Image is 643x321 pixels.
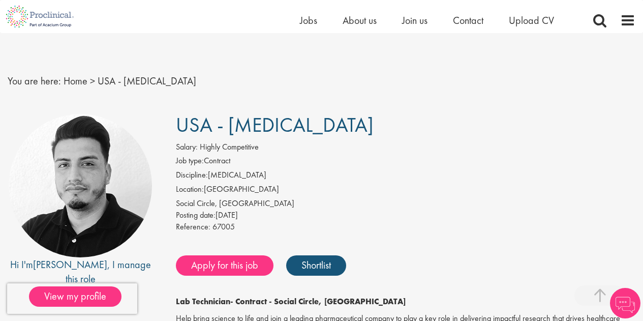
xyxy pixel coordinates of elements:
[343,14,377,27] a: About us
[176,184,204,195] label: Location:
[212,221,235,232] span: 67005
[176,169,208,181] label: Discipline:
[7,283,137,314] iframe: reCAPTCHA
[509,14,554,27] a: Upload CV
[176,141,198,153] label: Salary:
[176,296,230,307] strong: Lab Technician
[176,112,374,138] span: USA - [MEDICAL_DATA]
[176,198,635,210] div: Social Circle, [GEOGRAPHIC_DATA]
[176,255,273,276] a: Apply for this job
[176,184,635,198] li: [GEOGRAPHIC_DATA]
[286,255,346,276] a: Shortlist
[230,296,406,307] strong: - Contract - Social Circle, [GEOGRAPHIC_DATA]
[402,14,427,27] a: Join us
[98,74,196,87] span: USA - [MEDICAL_DATA]
[90,74,95,87] span: >
[9,114,152,257] img: imeage of recruiter Anderson Maldonado
[64,74,87,87] a: breadcrumb link
[453,14,483,27] a: Contact
[610,288,640,318] img: Chatbot
[8,257,153,286] div: Hi I'm , I manage this role
[33,258,107,271] a: [PERSON_NAME]
[176,210,216,220] span: Posting date:
[300,14,317,27] a: Jobs
[176,155,204,167] label: Job type:
[176,221,210,233] label: Reference:
[200,141,259,152] span: Highly Competitive
[8,74,61,87] span: You are here:
[176,169,635,184] li: [MEDICAL_DATA]
[176,210,635,221] div: [DATE]
[176,155,635,169] li: Contract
